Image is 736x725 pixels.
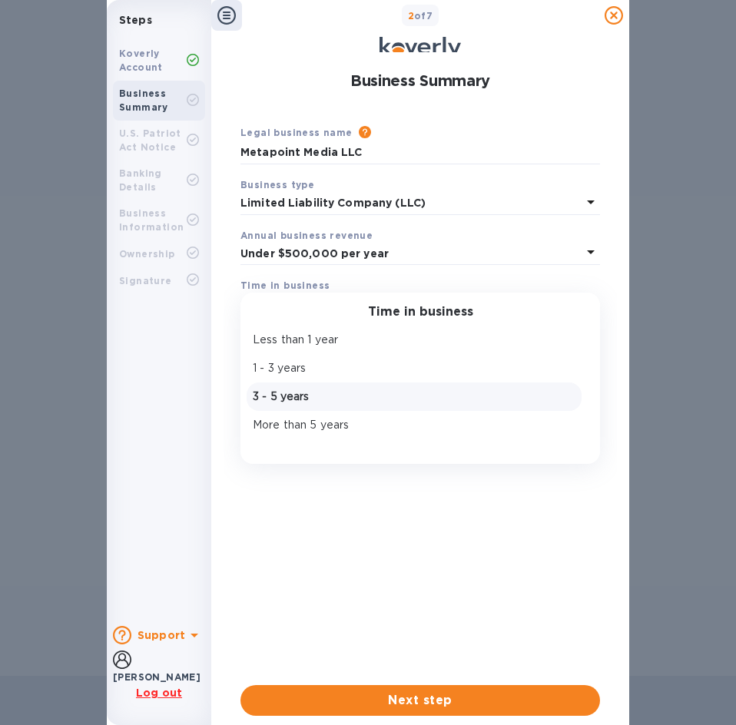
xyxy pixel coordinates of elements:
h3: Time in business [368,305,473,319]
b: Banking Details [119,167,162,193]
b: Time in business [240,280,330,291]
button: Next step [240,685,600,716]
b: Business Information [119,207,184,233]
p: More than 5 years [253,417,575,433]
b: Limited Liability Company (LLC) [240,197,426,209]
span: Next step [253,691,588,710]
b: Under $500,000 per year [240,247,389,260]
b: Koverly Account [119,48,163,73]
b: Signature [119,275,172,286]
p: 1 - 3 years [253,360,575,376]
p: Select time in business [240,296,363,313]
span: 2 [408,10,414,22]
p: Less than 1 year [253,332,575,348]
b: Support [138,629,185,641]
b: Legal business name [240,127,353,138]
b: Business type [240,179,314,190]
b: Ownership [119,248,175,260]
h1: Business Summary [350,61,490,100]
b: [PERSON_NAME] [113,671,201,683]
input: Enter legal business name [240,141,600,164]
b: U.S. Patriot Act Notice [119,127,181,153]
b: Business Summary [119,88,168,113]
p: 3 - 5 years [253,389,575,405]
b: Steps [119,14,152,26]
b: Annual business revenue [240,230,373,241]
b: of 7 [408,10,433,22]
u: Log out [136,687,182,699]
